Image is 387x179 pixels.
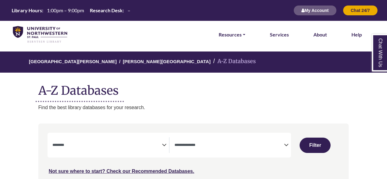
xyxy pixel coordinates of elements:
[38,51,349,73] nav: breadcrumb
[270,31,289,39] a: Services
[219,31,245,39] a: Resources
[343,8,378,13] a: Chat 24/7
[211,57,256,66] li: A-Z Databases
[38,104,349,112] p: Find the best library databases for your research.
[300,138,331,153] button: Submit for Search Results
[313,31,327,39] a: About
[174,143,284,148] textarea: Filter
[9,7,133,13] table: Hours Today
[47,7,84,13] span: 1:00pm – 9:00pm
[38,79,349,97] h1: A-Z Databases
[343,5,378,16] button: Chat 24/7
[128,7,130,13] span: –
[9,7,133,14] a: Hours Today
[293,5,337,16] button: My Account
[87,7,124,13] th: Research Desk:
[293,8,337,13] a: My Account
[49,169,194,174] a: Not sure where to start? Check our Recommended Databases.
[351,31,362,39] a: Help
[9,7,44,13] th: Library Hours:
[52,143,162,148] textarea: Filter
[123,58,211,64] a: [PERSON_NAME][GEOGRAPHIC_DATA]
[13,26,67,43] img: library_home
[29,58,117,64] a: [GEOGRAPHIC_DATA][PERSON_NAME]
